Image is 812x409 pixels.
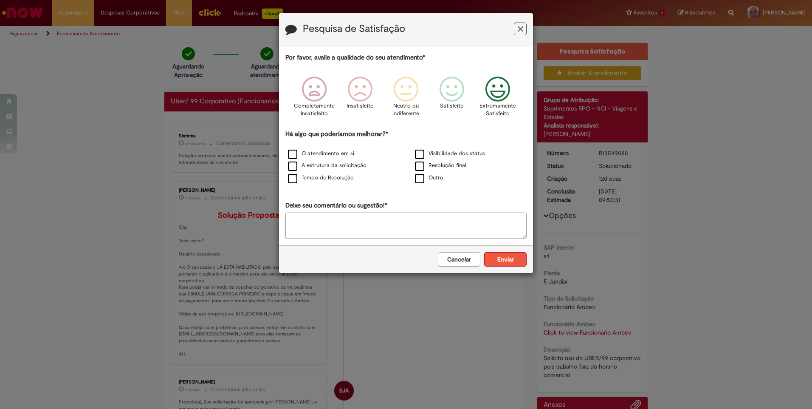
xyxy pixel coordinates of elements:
p: Extremamente Satisfeito [479,102,516,118]
label: Pesquisa de Satisfação [303,23,405,34]
div: Insatisfeito [338,70,382,128]
p: Satisfeito [440,102,464,110]
div: Extremamente Satisfeito [476,70,519,128]
label: A estrutura da solicitação [288,162,367,170]
div: Há algo que poderíamos melhorar?* [285,130,527,185]
label: Por favor, avalie a qualidade do seu atendimento* [285,53,425,62]
button: Cancelar [438,252,480,267]
div: Neutro ou indiferente [384,70,428,128]
div: Satisfeito [430,70,474,128]
label: O atendimento em si [288,150,354,158]
button: Enviar [484,252,527,267]
p: Neutro ou indiferente [391,102,421,118]
p: Completamente Insatisfeito [294,102,335,118]
label: Resolução final [415,162,466,170]
label: Outro [415,174,443,182]
label: Tempo de Resolução [288,174,354,182]
label: Deixe seu comentário ou sugestão!* [285,201,387,210]
div: Completamente Insatisfeito [292,70,336,128]
p: Insatisfeito [347,102,374,110]
label: Visibilidade dos status [415,150,485,158]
